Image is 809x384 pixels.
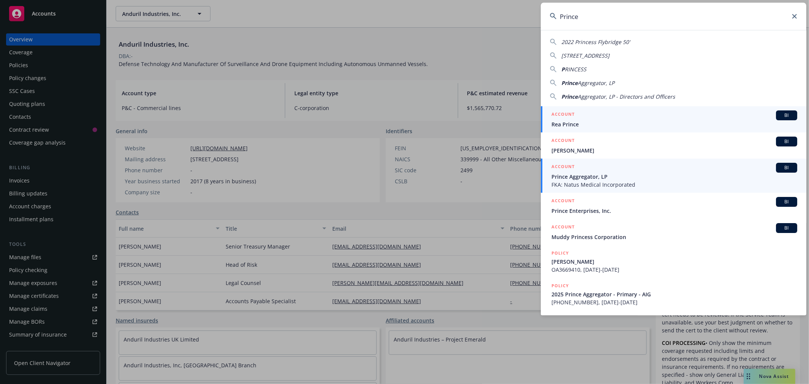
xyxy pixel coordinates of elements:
[551,223,575,232] h5: ACCOUNT
[561,52,609,59] span: [STREET_ADDRESS]
[561,66,565,73] span: P
[551,290,797,298] span: 2025 Prince Aggregator - Primary - AIG
[541,106,806,132] a: ACCOUNTBIRea Prince
[551,266,797,274] span: OA3669410, [DATE]-[DATE]
[551,137,575,146] h5: ACCOUNT
[551,146,797,154] span: [PERSON_NAME]
[551,207,797,215] span: Prince Enterprises, Inc.
[779,138,794,145] span: BI
[551,258,797,266] span: [PERSON_NAME]
[779,164,794,171] span: BI
[541,278,806,310] a: POLICY2025 Prince Aggregator - Primary - AIG[PHONE_NUMBER], [DATE]-[DATE]
[541,193,806,219] a: ACCOUNTBIPrince Enterprises, Inc.
[779,225,794,231] span: BI
[551,298,797,306] span: [PHONE_NUMBER], [DATE]-[DATE]
[551,120,797,128] span: Rea Prince
[551,315,569,322] h5: POLICY
[779,198,794,205] span: BI
[541,219,806,245] a: ACCOUNTBIMuddy Princess Corporation
[779,112,794,119] span: BI
[551,197,575,206] h5: ACCOUNT
[541,132,806,159] a: ACCOUNTBI[PERSON_NAME]
[565,66,586,73] span: RINCESS
[541,3,806,30] input: Search...
[551,249,569,257] h5: POLICY
[541,245,806,278] a: POLICY[PERSON_NAME]OA3669410, [DATE]-[DATE]
[551,233,797,241] span: Muddy Princess Corporation
[561,38,630,46] span: 2022 Princess Flybridge 50'
[541,159,806,193] a: ACCOUNTBIPrince Aggregator, LPFKA: Natus Medical Incorporated
[551,163,575,172] h5: ACCOUNT
[561,93,578,100] span: Prince
[551,282,569,290] h5: POLICY
[578,93,675,100] span: Aggregator, LP - Directors and Officers
[578,79,614,87] span: Aggregator, LP
[561,79,578,87] span: Prince
[551,181,797,189] span: FKA: Natus Medical Incorporated
[541,310,806,343] a: POLICY
[551,110,575,120] h5: ACCOUNT
[551,173,797,181] span: Prince Aggregator, LP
